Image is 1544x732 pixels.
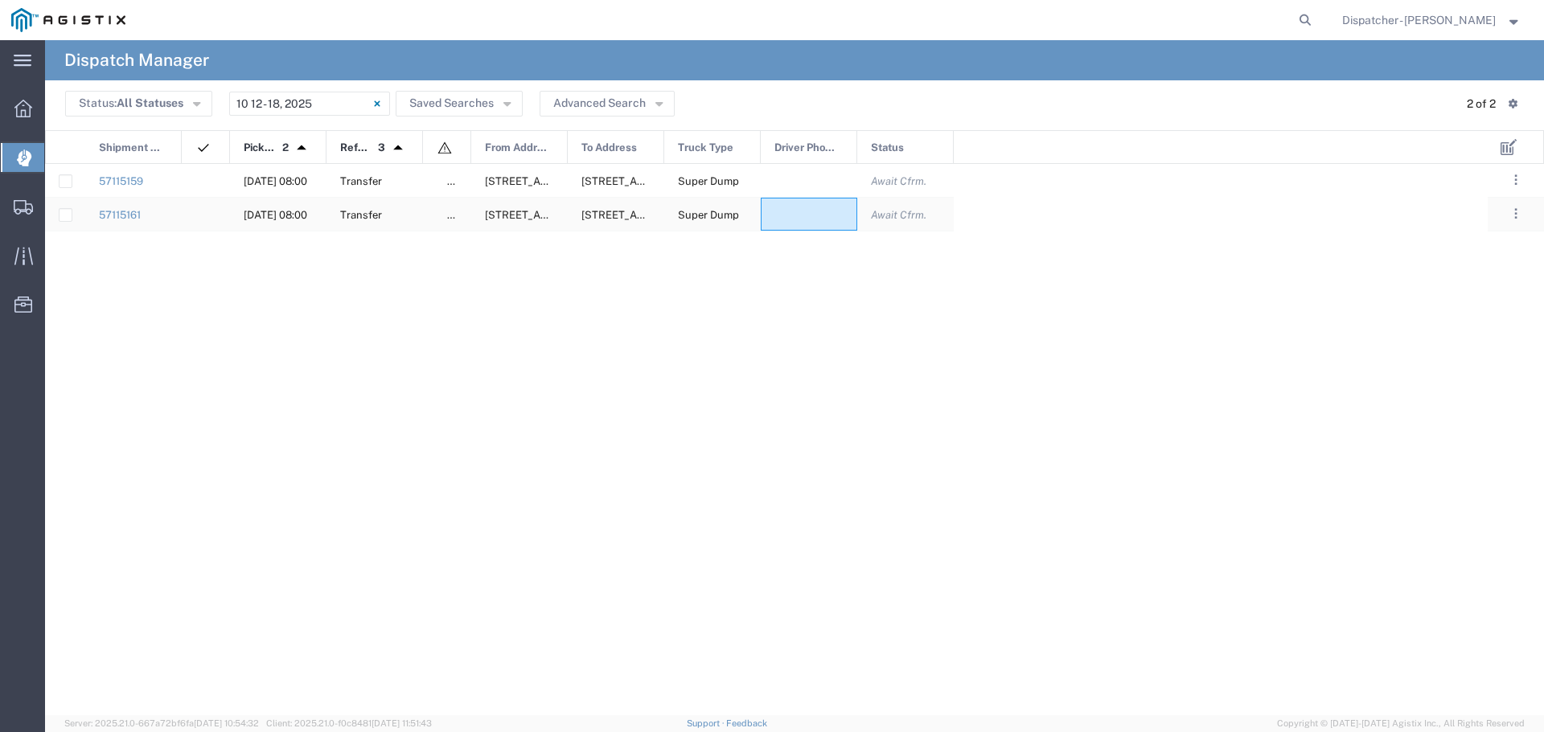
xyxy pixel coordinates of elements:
[64,40,209,80] h4: Dispatch Manager
[385,135,411,161] img: arrow-dropup.svg
[378,131,385,165] span: 3
[1505,169,1527,191] button: ...
[581,175,741,187] span: 4801 Oakport St, Oakland, California, 94601, United States
[581,131,637,165] span: To Address
[678,209,739,221] span: Super Dump
[65,91,212,117] button: Status:All Statuses
[195,140,211,156] img: icon
[774,131,840,165] span: Driver Phone No.
[64,718,259,728] span: Server: 2025.21.0-667a72bf6fa
[289,135,314,161] img: arrow-dropup.svg
[687,718,727,728] a: Support
[372,718,432,728] span: [DATE] 11:51:43
[485,209,645,221] span: E. 14th St. & Euclid Ave, San Leandro, California, United States
[485,175,645,187] span: E. 14th St. & Euclid Ave, San Leandro, California, United States
[1514,170,1517,190] span: . . .
[447,209,471,221] span: false
[1342,11,1496,29] span: Dispatcher - Eli Amezcua
[340,131,372,165] span: Reference
[581,209,741,221] span: 4801 Oakport St, Oakland, California, 94601, United States
[396,91,523,117] button: Saved Searches
[244,131,277,165] span: Pickup Date and Time
[99,209,141,221] a: 57115161
[871,131,904,165] span: Status
[11,8,125,32] img: logo
[1514,204,1517,223] span: . . .
[726,718,767,728] a: Feedback
[340,175,382,187] span: Transfer
[99,131,164,165] span: Shipment No.
[99,175,143,187] a: 57115159
[194,718,259,728] span: [DATE] 10:54:32
[678,131,733,165] span: Truck Type
[266,718,432,728] span: Client: 2025.21.0-f0c8481
[540,91,675,117] button: Advanced Search
[1505,202,1527,225] button: ...
[447,175,471,187] span: false
[282,131,289,165] span: 2
[871,175,926,187] span: Await Cfrm.
[1277,717,1525,730] span: Copyright © [DATE]-[DATE] Agistix Inc., All Rights Reserved
[1467,96,1496,112] div: 2 of 2
[244,209,307,221] span: 10/14/2025, 08:00
[1341,10,1522,30] button: Dispatcher - [PERSON_NAME]
[244,175,307,187] span: 10/14/2025, 08:00
[340,209,382,221] span: Transfer
[117,96,183,109] span: All Statuses
[871,209,926,221] span: Await Cfrm.
[678,175,739,187] span: Super Dump
[485,131,550,165] span: From Address
[437,140,453,156] img: icon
